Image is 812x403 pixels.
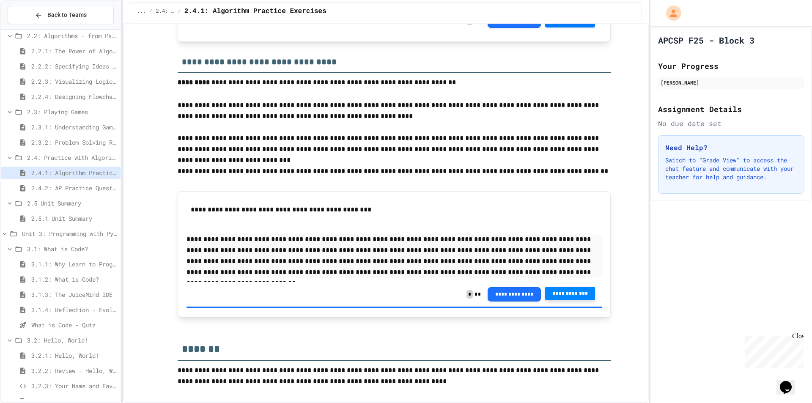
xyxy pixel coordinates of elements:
[31,184,117,192] span: 2.4.2: AP Practice Questions
[149,8,152,15] span: /
[31,381,117,390] span: 3.2.3: Your Name and Favorite Movie
[31,47,117,55] span: 2.2.1: The Power of Algorithms
[31,366,117,375] span: 3.2.2: Review - Hello, World!
[658,118,804,129] div: No due date set
[658,103,804,115] h2: Assignment Details
[47,11,87,19] span: Back to Teams
[31,62,117,71] span: 2.2.2: Specifying Ideas with Pseudocode
[742,332,804,368] iframe: chat widget
[31,214,117,223] span: 2.5.1 Unit Summary
[137,8,146,15] span: ...
[31,260,117,269] span: 3.1.1: Why Learn to Program?
[776,369,804,395] iframe: chat widget
[31,77,117,86] span: 2.2.3: Visualizing Logic with Flowcharts
[31,321,117,329] span: What is Code - Quiz
[27,107,117,116] span: 2.3: Playing Games
[31,168,117,177] span: 2.4.1: Algorithm Practice Exercises
[178,8,181,15] span: /
[31,92,117,101] span: 2.2.4: Designing Flowcharts
[31,123,117,132] span: 2.3.1: Understanding Games with Flowcharts
[658,60,804,72] h2: Your Progress
[156,8,175,15] span: 2.4: Practice with Algorithms
[657,3,683,23] div: My Account
[31,305,117,314] span: 3.1.4: Reflection - Evolving Technology
[27,153,117,162] span: 2.4: Practice with Algorithms
[665,143,797,153] h3: Need Help?
[665,156,797,181] p: Switch to "Grade View" to access the chat feature and communicate with your teacher for help and ...
[184,6,326,16] span: 2.4.1: Algorithm Practice Exercises
[22,229,117,238] span: Unit 3: Programming with Python
[3,3,58,54] div: Chat with us now!Close
[27,31,117,40] span: 2.2: Algorithms - from Pseudocode to Flowcharts
[31,138,117,147] span: 2.3.2: Problem Solving Reflection
[27,199,117,208] span: 2.5 Unit Summary
[27,244,117,253] span: 3.1: What is Code?
[31,275,117,284] span: 3.1.2: What is Code?
[661,79,802,86] div: [PERSON_NAME]
[27,336,117,345] span: 3.2: Hello, World!
[31,290,117,299] span: 3.1.3: The JuiceMind IDE
[658,34,754,46] h1: APCSP F25 - Block 3
[31,351,117,360] span: 3.2.1: Hello, World!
